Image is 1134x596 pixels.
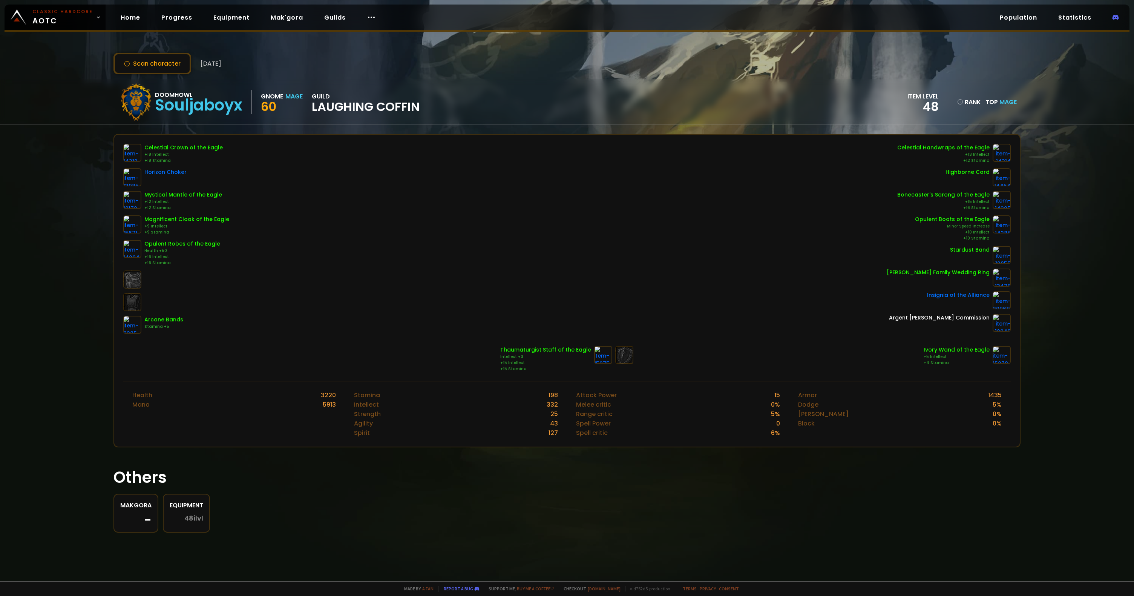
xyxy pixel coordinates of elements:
img: item-209618 [993,291,1011,309]
div: Spell Power [576,419,611,428]
img: item-12846 [993,314,1011,332]
a: Terms [683,586,697,591]
div: +15 Intellect [897,199,990,205]
div: Opulent Boots of the Eagle [915,215,990,223]
div: Health [132,390,152,400]
div: 5 % [771,409,780,419]
a: Equipment48ilvl [163,494,210,533]
div: +9 Stamina [144,229,229,235]
div: Mage [285,92,303,101]
a: [DOMAIN_NAME] [588,586,621,591]
div: 5913 [323,400,336,409]
div: Souljaboyx [155,100,242,111]
div: Top [985,97,1017,107]
img: item-15275 [594,346,612,364]
div: +10 Intellect [915,229,990,235]
img: item-8285 [123,316,141,334]
div: +10 Stamina [915,235,990,241]
div: Attack Power [576,390,617,400]
img: item-14285 [993,215,1011,233]
div: 127 [549,428,558,438]
span: v. d752d5 - production [625,586,670,591]
div: Makgora [120,501,152,510]
a: Equipment [207,10,256,25]
div: +12 Stamina [897,158,990,164]
div: Highborne Cord [946,168,990,176]
div: Ivory Wand of the Eagle [924,346,990,354]
a: Mak'gora [265,10,309,25]
span: Checkout [559,586,621,591]
div: 0 % [771,400,780,409]
div: [PERSON_NAME] [798,409,849,419]
div: 0 % [993,409,1002,419]
div: 5 % [993,400,1002,409]
div: Insignia of the Alliance [927,291,990,299]
span: Made by [400,586,434,591]
div: +13 Intellect [897,152,990,158]
div: Thaumaturgist Staff of the Eagle [500,346,591,354]
div: +12 Stamina [144,205,222,211]
img: item-12055 [993,246,1011,264]
span: AOTC [32,8,93,26]
small: Classic Hardcore [32,8,93,15]
div: rank [957,97,981,107]
div: [PERSON_NAME] Family Wedding Ring [887,269,990,276]
div: Agility [354,419,373,428]
div: 198 [549,390,558,400]
div: Magnificent Cloak of the Eagle [144,215,229,223]
div: 48 [907,101,939,112]
a: Report a bug [444,586,473,591]
div: Arcane Bands [144,316,183,324]
img: item-14284 [123,240,141,258]
div: 25 [550,409,558,419]
div: Intellect +3 [500,354,591,360]
div: Health +50 [144,248,220,254]
div: Gnome [261,92,283,101]
img: item-15279 [993,346,1011,364]
img: item-14314 [993,144,1011,162]
span: [DATE] [200,59,221,68]
div: Stamina [354,390,380,400]
div: Doomhowl [155,90,242,100]
img: item-14305 [993,191,1011,209]
div: Horizon Choker [144,168,187,176]
a: Home [115,10,146,25]
span: Mage [999,98,1017,106]
div: +5 Intellect [924,354,990,360]
div: +15 Stamina [500,366,591,372]
img: item-13475 [993,269,1011,287]
a: Statistics [1052,10,1097,25]
div: Spirit [354,428,370,438]
span: 48 ilvl [184,515,203,522]
span: Support me, [484,586,554,591]
div: 332 [547,400,558,409]
div: +15 Intellect [500,360,591,366]
div: Bonecaster's Sarong of the Eagle [897,191,990,199]
a: Progress [155,10,198,25]
div: Intellect [354,400,379,409]
h1: Others [113,465,1021,489]
div: Celestial Handwraps of the Eagle [897,144,990,152]
button: Scan character [113,53,191,74]
a: Consent [719,586,739,591]
a: Makgora- [113,494,158,533]
div: 0 [776,419,780,428]
div: +18 Stamina [144,158,223,164]
div: +12 Intellect [144,199,222,205]
div: 43 [550,419,558,428]
div: Spell critic [576,428,608,438]
div: Argent [PERSON_NAME] Commission [889,314,990,322]
div: Range critic [576,409,613,419]
div: 0 % [993,419,1002,428]
a: Population [994,10,1043,25]
a: Guilds [318,10,352,25]
div: Equipment [170,501,203,510]
img: item-13085 [123,168,141,186]
div: Celestial Crown of the Eagle [144,144,223,152]
div: Opulent Robes of the Eagle [144,240,220,248]
div: +4 Stamina [924,360,990,366]
div: item level [907,92,939,101]
div: 15 [774,390,780,400]
div: Stamina +5 [144,324,183,330]
span: 60 [261,98,276,115]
